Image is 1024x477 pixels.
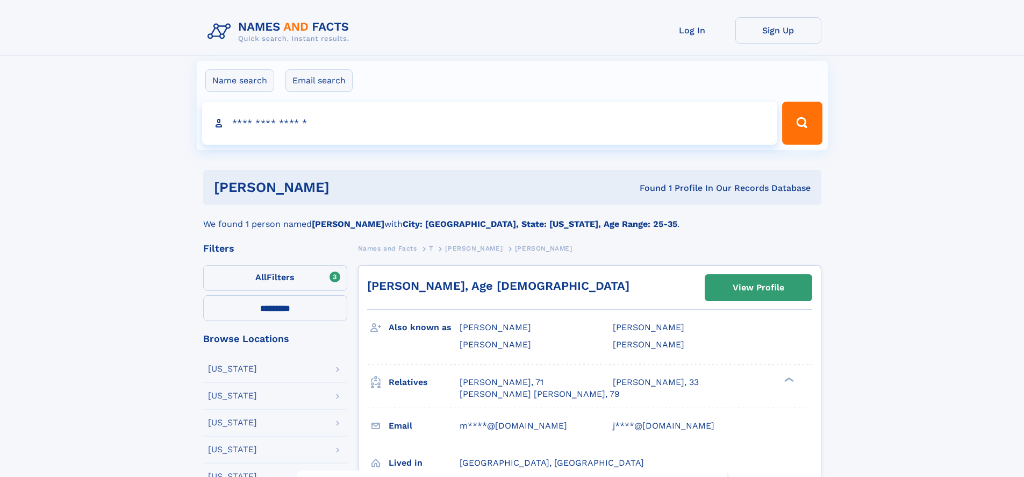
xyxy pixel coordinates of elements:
[203,17,358,46] img: Logo Names and Facts
[460,458,644,468] span: [GEOGRAPHIC_DATA], [GEOGRAPHIC_DATA]
[203,244,347,253] div: Filters
[445,241,503,255] a: [PERSON_NAME]
[649,17,735,44] a: Log In
[484,182,811,194] div: Found 1 Profile In Our Records Database
[613,339,684,350] span: [PERSON_NAME]
[613,322,684,332] span: [PERSON_NAME]
[208,418,257,427] div: [US_STATE]
[429,241,433,255] a: T
[205,69,274,92] label: Name search
[460,339,531,350] span: [PERSON_NAME]
[285,69,353,92] label: Email search
[208,365,257,373] div: [US_STATE]
[733,275,784,300] div: View Profile
[208,391,257,400] div: [US_STATE]
[782,102,822,145] button: Search Button
[367,279,629,293] a: [PERSON_NAME], Age [DEMOGRAPHIC_DATA]
[445,245,503,252] span: [PERSON_NAME]
[389,373,460,391] h3: Relatives
[782,376,794,383] div: ❯
[613,376,699,388] a: [PERSON_NAME], 33
[429,245,433,252] span: T
[312,219,384,229] b: [PERSON_NAME]
[208,445,257,454] div: [US_STATE]
[255,272,267,282] span: All
[460,388,620,400] a: [PERSON_NAME] [PERSON_NAME], 79
[214,181,485,194] h1: [PERSON_NAME]
[705,275,812,301] a: View Profile
[460,322,531,332] span: [PERSON_NAME]
[389,417,460,435] h3: Email
[389,454,460,472] h3: Lived in
[389,318,460,337] h3: Also known as
[515,245,572,252] span: [PERSON_NAME]
[735,17,821,44] a: Sign Up
[203,334,347,344] div: Browse Locations
[203,265,347,291] label: Filters
[358,241,417,255] a: Names and Facts
[403,219,677,229] b: City: [GEOGRAPHIC_DATA], State: [US_STATE], Age Range: 25-35
[460,376,543,388] a: [PERSON_NAME], 71
[203,205,821,231] div: We found 1 person named with .
[202,102,778,145] input: search input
